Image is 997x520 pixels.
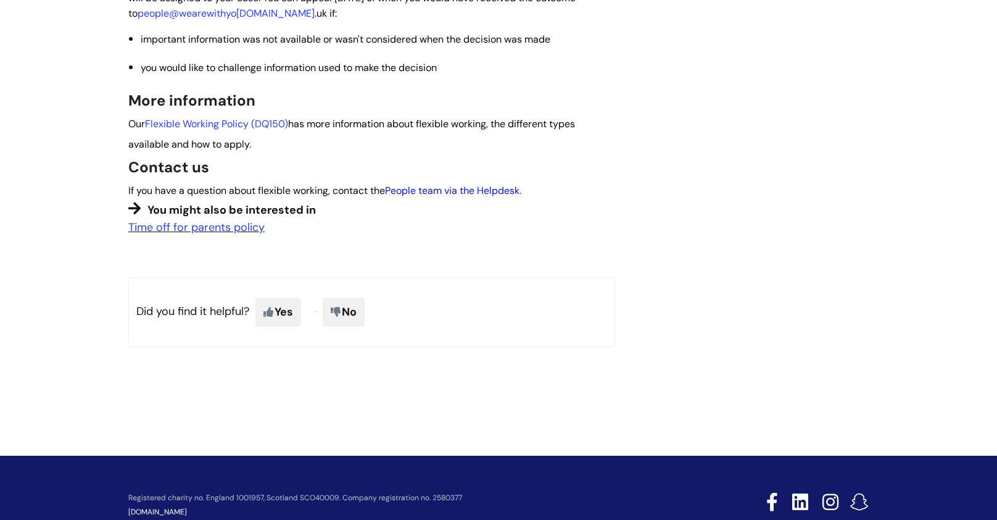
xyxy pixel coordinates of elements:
[128,91,255,110] span: More information
[141,61,437,74] span: you would like to challenge information used to make the decision
[128,494,679,502] p: Registered charity no. England 1001957, Scotland SCO40009. Company registration no. 2580377
[128,507,187,517] a: [DOMAIN_NAME]
[128,117,575,150] span: Our has more information about flexible working, the different types available and how to apply.
[138,7,236,20] a: people@wearewithyo
[128,220,265,235] a: Time off for parents policy
[128,184,524,197] span: If you have a question about flexible working, contact the
[255,298,301,326] span: Yes
[141,33,550,46] span: important information was not available or wasn't considered when the decision was made
[145,117,288,130] a: Flexible Working Policy (DQ150)
[323,298,365,326] span: No
[128,277,616,346] p: Did you find it helpful?
[236,7,315,20] a: [DOMAIN_NAME]
[128,157,209,177] span: Contact us
[385,184,521,197] a: People team via the Helpdesk.
[147,203,316,217] span: You might also be interested in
